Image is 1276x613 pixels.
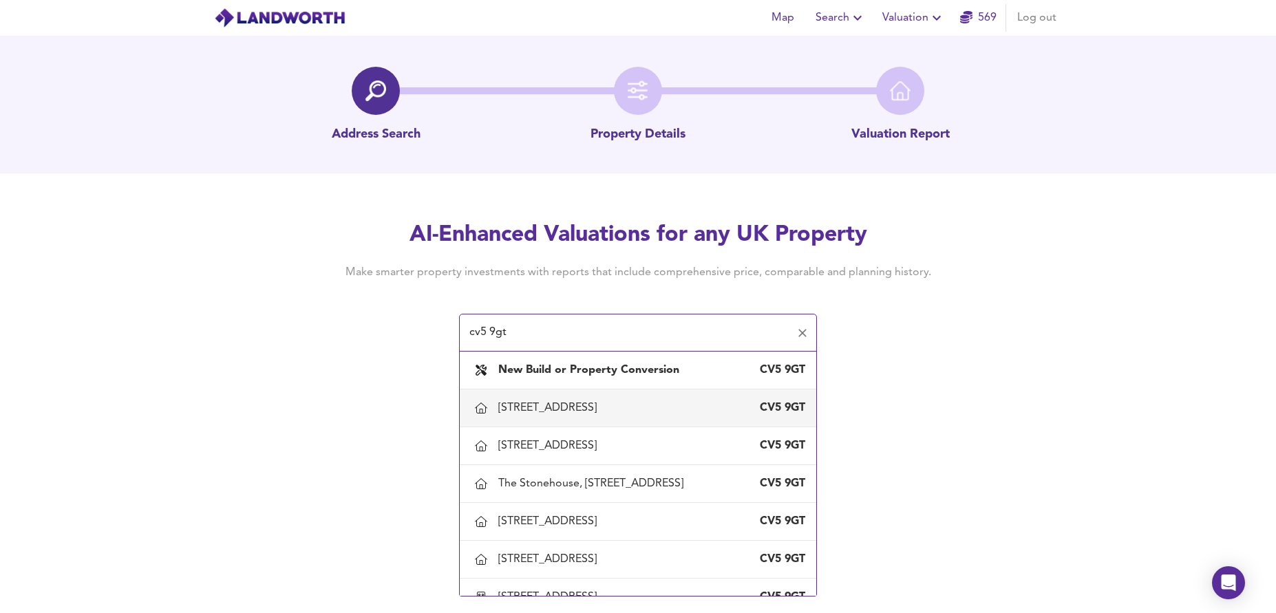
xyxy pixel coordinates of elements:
button: 569 [956,4,1000,32]
span: Log out [1017,8,1056,28]
div: CV5 9GT [750,552,805,567]
img: filter-icon [628,80,648,101]
span: Valuation [882,8,945,28]
p: Property Details [591,126,685,144]
p: Address Search [332,126,421,144]
div: The Stonehouse, [STREET_ADDRESS] [498,476,689,491]
div: CV5 9GT [750,514,805,529]
p: Valuation Report [851,126,950,144]
h2: AI-Enhanced Valuations for any UK Property [324,220,952,250]
img: logo [214,8,345,28]
div: Open Intercom Messenger [1212,566,1245,599]
div: CV5 9GT [750,590,805,605]
div: CV5 9GT [750,400,805,416]
img: search-icon [365,80,386,101]
button: Valuation [877,4,950,32]
button: Search [810,4,871,32]
img: home-icon [890,80,911,101]
span: Map [766,8,799,28]
h4: Make smarter property investments with reports that include comprehensive price, comparable and p... [324,265,952,280]
span: Search [816,8,866,28]
b: New Build or Property Conversion [498,365,679,376]
div: CV5 9GT [750,438,805,453]
div: [STREET_ADDRESS] [498,514,602,529]
input: Enter a postcode to start... [465,320,790,346]
button: Map [761,4,805,32]
a: 569 [960,8,997,28]
div: CV5 9GT [750,476,805,491]
div: [STREET_ADDRESS] [498,438,602,453]
div: [STREET_ADDRESS] [498,552,602,567]
div: [STREET_ADDRESS] [498,590,602,605]
button: Clear [793,323,812,343]
button: Log out [1012,4,1062,32]
div: CV5 9GT [750,363,805,378]
div: [STREET_ADDRESS] [498,400,602,416]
